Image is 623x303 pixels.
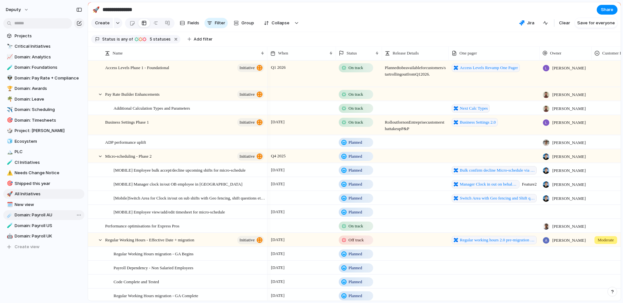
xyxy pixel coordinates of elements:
a: 🎯Shipped this year [3,179,84,188]
span: Feature 2 [449,177,539,188]
button: 5 statuses [133,36,172,43]
a: 🔭Critical Initiatives [3,42,84,51]
span: [MOBILE] Employee view/add/edit timesheet for micro-schedule [114,208,225,215]
a: 👽Domain: Pay Rate + Compliance [3,73,84,83]
span: Regular working hours 2.0 pre-migration improvements [460,237,535,243]
button: Share [597,5,617,15]
span: On track [348,91,363,98]
div: 🗓️ [7,201,11,208]
span: Critical Initiatives [15,43,82,50]
span: Projects [15,33,82,39]
span: [PERSON_NAME] [552,139,586,146]
span: Next Calc Types [460,105,488,112]
button: 🏔️ [6,149,12,155]
button: ✈️ [6,106,12,113]
a: 🧪Domain: Payroll US [3,221,84,231]
span: Regular Working Hours migration - GA Complete [114,292,198,299]
span: any of [120,36,133,42]
a: Next Calc Types [452,104,490,113]
a: Projects [3,31,84,41]
button: 🚀 [6,191,12,197]
span: [DATE] [269,208,286,216]
span: [PERSON_NAME] [552,195,586,202]
div: 🧊Ecosystem [3,137,84,146]
div: 🧊 [7,138,11,145]
span: 5 [148,37,153,42]
span: [PERSON_NAME] [552,105,586,112]
a: ⚠️Needs Change Notice [3,168,84,178]
span: [DATE] [269,166,286,174]
span: Add filter [194,36,213,42]
div: 📈Domain: Analytics [3,52,84,62]
div: 🤖Domain: Payroll UK [3,231,84,241]
span: Planned [348,153,362,160]
span: Planned [348,139,362,146]
span: [DATE] [269,278,286,285]
button: 🧊 [6,138,12,145]
span: [DATE] [269,292,286,299]
span: CI Initiatives [15,159,82,166]
span: Collapse [272,20,289,26]
span: initiative [239,152,255,161]
button: ⚠️ [6,170,12,176]
span: statuses [148,36,171,42]
span: Switch Area with Geo fencing and Shift questions for Micro-scheduling clock in out?force_transiti... [460,195,535,201]
button: Create [91,18,113,28]
div: 🧪 [7,64,11,71]
span: Regular Working Hours - Effective Date + migration [105,236,194,243]
div: 🧪 [7,222,11,229]
span: Pay Rate Builder Enhancements [105,90,160,98]
button: Jira [517,18,537,28]
span: Owner [550,50,561,56]
span: Q1 2026 [269,64,287,71]
span: Share [601,6,613,13]
button: 🧪 [6,64,12,71]
button: Filter [204,18,228,28]
span: Access Levels Revamp One Pager [460,65,518,71]
a: 🏆Domain: Awards [3,84,84,93]
span: Micro-scheduling - Phase 2 [105,152,152,160]
span: Regular Working Hours migration - GA Begins [114,250,193,257]
div: 🚀 [92,5,100,14]
a: Manager Clock in out on behalf of Employee for Micro-Schedule [452,180,519,188]
span: Planned [348,251,362,257]
span: [PERSON_NAME] [552,91,586,98]
span: Business Settings Phase 1 [105,118,149,126]
a: 🏔️PLC [3,147,84,157]
a: 🚀All Initiatives [3,189,84,199]
a: ☄️Domain: Payroll AU [3,210,84,220]
span: Performance optimisations for Express Pros [105,222,179,229]
span: Moderate [598,237,614,243]
button: Add filter [184,35,216,44]
span: [Mobile]Switch Area for Clock in/out on sub shifts with Geo fencing, shift questions etc from sub... [114,194,265,201]
span: [MOBILE] Employee bulk accept/decline upcoming shifts for micro-schedule [114,166,246,174]
span: initiative [239,118,255,127]
span: Roll out for non Entreprise customers that take up P&P [382,115,448,132]
span: On track [348,65,363,71]
span: Domain: Scheduling [15,106,82,113]
span: One pager [459,50,477,56]
div: 🗓️New view [3,200,84,210]
div: 🌴Domain: Leave [3,94,84,104]
button: Clear [556,18,573,28]
div: 🎲 [7,127,11,135]
a: ✈️Domain: Scheduling [3,105,84,115]
span: Project: [PERSON_NAME] [15,127,82,134]
span: Planned [348,265,362,271]
a: Switch Area with Geo fencing and Shift questions for Micro-scheduling clock in out?force_transiti... [452,194,537,202]
a: 🧪CI Initiatives [3,158,84,167]
div: ✈️ [7,106,11,114]
span: Additional Calculation Types and Parameters [114,104,190,112]
span: Domain: Leave [15,96,82,103]
span: [PERSON_NAME] [552,223,586,230]
button: initiative [237,152,264,161]
span: Planned to be available for customers / start rolling out from Q1 2026. [382,61,448,78]
div: 🎯 [7,116,11,124]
